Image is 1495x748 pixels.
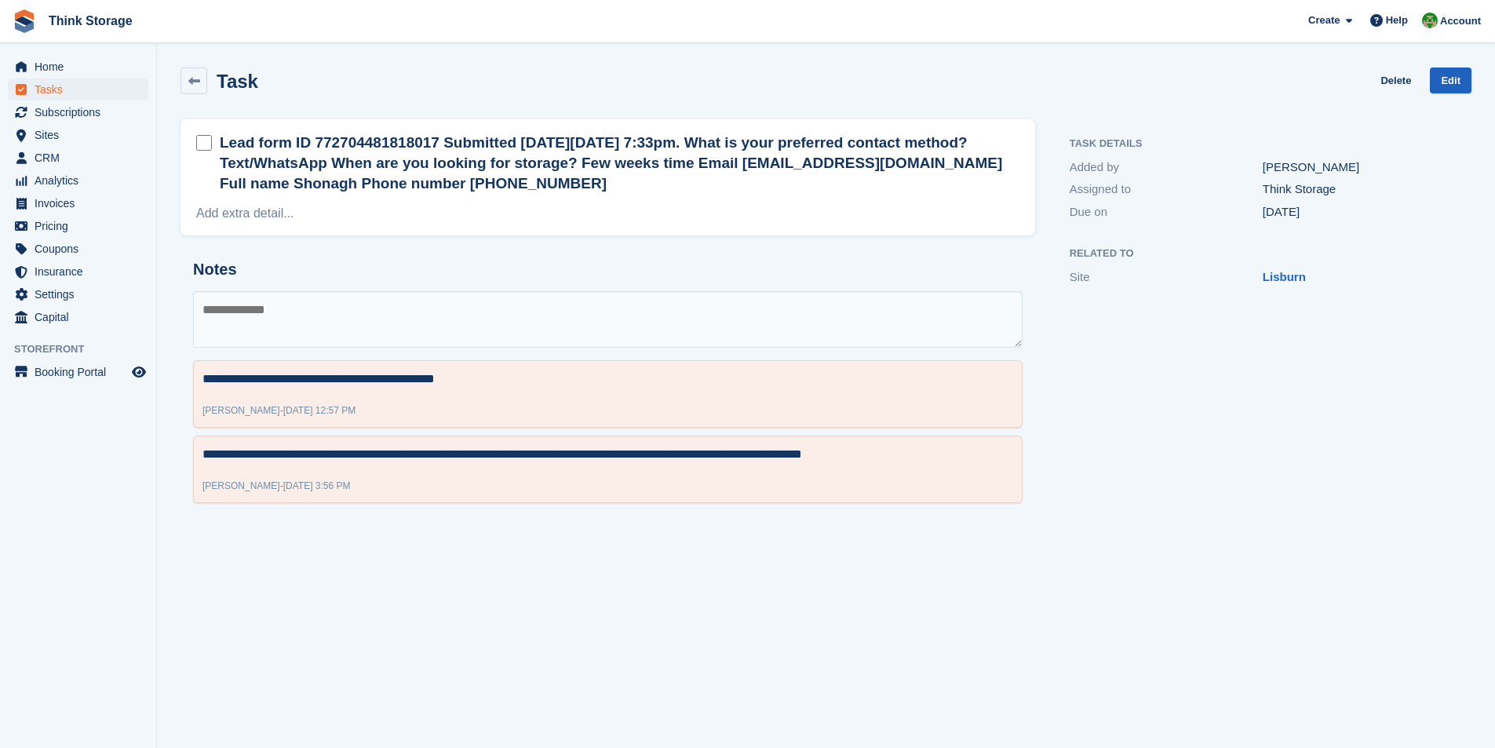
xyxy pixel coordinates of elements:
[8,101,148,123] a: menu
[1386,13,1408,28] span: Help
[129,363,148,381] a: Preview store
[8,170,148,192] a: menu
[35,306,129,328] span: Capital
[1422,13,1438,28] img: Sarah Mackie
[1430,68,1471,93] a: Edit
[35,215,129,237] span: Pricing
[1308,13,1340,28] span: Create
[8,238,148,260] a: menu
[35,283,129,305] span: Settings
[217,71,258,92] h2: Task
[14,341,156,357] span: Storefront
[196,206,294,220] a: Add extra detail...
[8,56,148,78] a: menu
[35,147,129,169] span: CRM
[202,403,356,418] div: -
[1263,203,1456,221] div: [DATE]
[35,56,129,78] span: Home
[8,192,148,214] a: menu
[8,283,148,305] a: menu
[1070,159,1263,177] div: Added by
[283,405,356,416] span: [DATE] 12:57 PM
[42,8,139,34] a: Think Storage
[1380,68,1411,93] a: Delete
[35,361,129,383] span: Booking Portal
[1070,248,1456,260] h2: Related to
[1263,181,1456,199] div: Think Storage
[193,261,1023,279] h2: Notes
[1070,138,1456,150] h2: Task Details
[202,479,351,493] div: -
[202,480,280,491] span: [PERSON_NAME]
[8,306,148,328] a: menu
[8,124,148,146] a: menu
[35,124,129,146] span: Sites
[202,405,280,416] span: [PERSON_NAME]
[8,215,148,237] a: menu
[35,238,129,260] span: Coupons
[1070,203,1263,221] div: Due on
[283,480,351,491] span: [DATE] 3:56 PM
[1263,270,1306,283] a: Lisburn
[220,133,1019,194] h2: Lead form ID 772704481818017 Submitted [DATE][DATE] 7:33pm. What is your preferred contact method...
[1440,13,1481,29] span: Account
[8,147,148,169] a: menu
[1263,159,1456,177] div: [PERSON_NAME]
[1070,268,1263,286] div: Site
[35,101,129,123] span: Subscriptions
[1070,181,1263,199] div: Assigned to
[35,78,129,100] span: Tasks
[8,361,148,383] a: menu
[35,261,129,283] span: Insurance
[8,261,148,283] a: menu
[35,192,129,214] span: Invoices
[13,9,36,33] img: stora-icon-8386f47178a22dfd0bd8f6a31ec36ba5ce8667c1dd55bd0f319d3a0aa187defe.svg
[8,78,148,100] a: menu
[35,170,129,192] span: Analytics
